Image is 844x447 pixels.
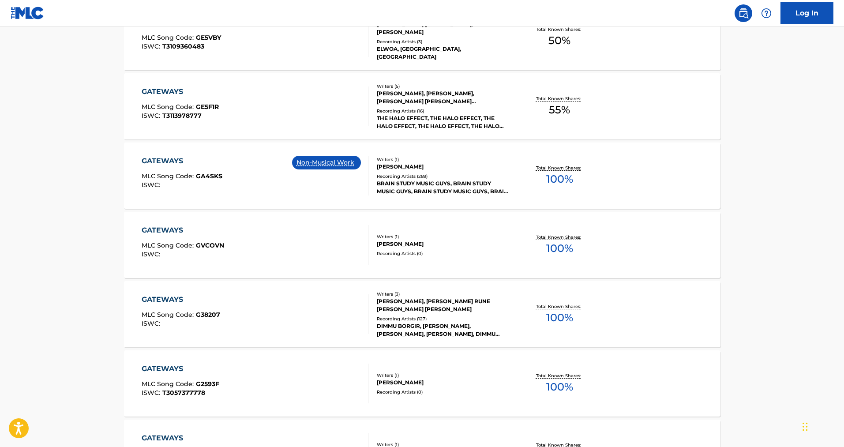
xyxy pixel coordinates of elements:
div: Writers ( 1 ) [377,156,510,163]
p: Total Known Shares: [536,372,583,379]
div: THE HALO EFFECT, THE HALO EFFECT, THE HALO EFFECT, THE HALO EFFECT, THE HALO EFFECT [377,114,510,130]
p: Total Known Shares: [536,234,583,240]
div: Help [758,4,775,22]
span: GE5F1R [196,103,219,111]
a: GATEWAYSMLC Song Code:GVCOVNISWC:Writers (1)[PERSON_NAME]Recording Artists (0)Total Known Shares:... [124,212,720,278]
span: 55 % [549,102,570,118]
a: GATEWAYSMLC Song Code:G38207ISWC:Writers (3)[PERSON_NAME], [PERSON_NAME] RUNE [PERSON_NAME] [PERS... [124,281,720,347]
span: MLC Song Code : [142,34,196,41]
div: Recording Artists ( 3 ) [377,38,510,45]
span: 100 % [546,310,573,326]
div: GATEWAYS [142,364,219,374]
a: GATEWAYSMLC Song Code:GE5F1RISWC:T3113978777Writers (5)[PERSON_NAME], [PERSON_NAME], [PERSON_NAME... [124,73,720,139]
img: help [761,8,772,19]
div: Writers ( 3 ) [377,291,510,297]
span: 100 % [546,171,573,187]
span: T3057377778 [162,389,205,397]
div: GATEWAYS [142,156,222,166]
a: Log In [780,2,833,24]
span: ISWC : [142,42,162,50]
iframe: Chat Widget [800,405,844,447]
div: Writers ( 1 ) [377,233,510,240]
span: MLC Song Code : [142,241,196,249]
span: ISWC : [142,181,162,189]
div: [PERSON_NAME] [377,163,510,171]
span: ISWC : [142,250,162,258]
a: GATEWAYSMLC Song Code:GE5VBYISWC:T3109360483Writers (2)[PERSON_NAME] [PERSON_NAME], [PERSON_NAME]... [124,4,720,70]
div: [PERSON_NAME], [PERSON_NAME] RUNE [PERSON_NAME] [PERSON_NAME] [377,297,510,313]
span: GE5VBY [196,34,221,41]
span: ISWC : [142,319,162,327]
div: [PERSON_NAME] [377,379,510,387]
p: Total Known Shares: [536,303,583,310]
a: GATEWAYSMLC Song Code:G2593FISWC:T3057377778Writers (1)[PERSON_NAME]Recording Artists (0)Total Kn... [124,350,720,417]
a: GATEWAYSMLC Song Code:GA4SKSISWC:Non-Musical WorkWriters (1)[PERSON_NAME]Recording Artists (289)B... [124,143,720,209]
div: Recording Artists ( 289 ) [377,173,510,180]
span: MLC Song Code : [142,380,196,388]
span: G2593F [196,380,219,388]
div: BRAIN STUDY MUSIC GUYS, BRAIN STUDY MUSIC GUYS, BRAIN STUDY MUSIC GUYS, BRAIN STUDY MUSIC GUYS, B... [377,180,510,195]
span: 50 % [548,33,570,49]
span: GVCOVN [196,241,224,249]
div: GATEWAYS [142,294,220,305]
div: Writers ( 1 ) [377,372,510,379]
div: Recording Artists ( 16 ) [377,108,510,114]
span: MLC Song Code : [142,311,196,319]
img: MLC Logo [11,7,45,19]
p: Total Known Shares: [536,26,583,33]
div: GATEWAYS [142,433,221,443]
span: T3109360483 [162,42,204,50]
div: Glisser [803,413,808,440]
div: Recording Artists ( 0 ) [377,250,510,257]
span: MLC Song Code : [142,172,196,180]
p: Total Known Shares: [536,165,583,171]
a: Public Search [735,4,752,22]
span: GA4SKS [196,172,222,180]
span: 100 % [546,240,573,256]
div: Widget de chat [800,405,844,447]
p: Total Known Shares: [536,95,583,102]
span: G38207 [196,311,220,319]
span: 100 % [546,379,573,395]
div: GATEWAYS [142,225,224,236]
div: DIMMU BORGIR, [PERSON_NAME], [PERSON_NAME], [PERSON_NAME], DIMMU BORGIR [377,322,510,338]
div: [PERSON_NAME], [PERSON_NAME], [PERSON_NAME] [PERSON_NAME] [PERSON_NAME], STROEMBLAD [PERSON_NAME] [377,90,510,105]
div: Recording Artists ( 127 ) [377,316,510,322]
img: search [738,8,749,19]
div: Recording Artists ( 0 ) [377,389,510,395]
div: GATEWAYS [142,86,219,97]
div: [PERSON_NAME] [PERSON_NAME], [PERSON_NAME] [377,20,510,36]
span: ISWC : [142,389,162,397]
span: MLC Song Code : [142,103,196,111]
div: ELWOA, [GEOGRAPHIC_DATA], [GEOGRAPHIC_DATA] [377,45,510,61]
div: Writers ( 5 ) [377,83,510,90]
span: ISWC : [142,112,162,120]
div: [PERSON_NAME] [377,240,510,248]
p: Non-Musical Work [296,158,356,167]
span: T3113978777 [162,112,202,120]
